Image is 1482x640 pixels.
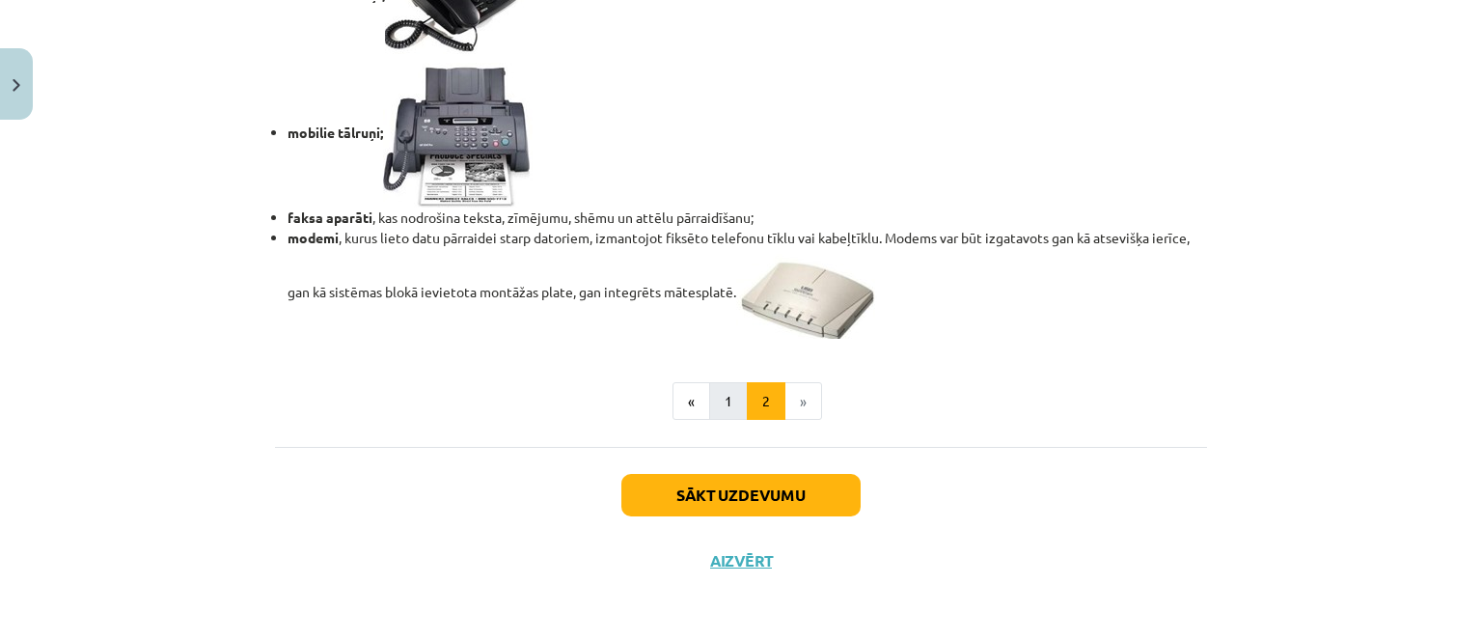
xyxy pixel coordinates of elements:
[275,382,1207,421] nav: Page navigation example
[288,228,1207,339] li: , kurus lieto datu pārraidei starp datoriem, izmantojot fiksēto telefonu tīklu vai kabeļtīklu. Mo...
[288,124,533,141] strong: mobilie tālruņi;
[672,382,710,421] button: «
[288,229,339,246] strong: modemi
[704,551,778,570] button: Aizvērt
[288,209,372,226] strong: faksa aparāti
[709,382,748,421] button: 1
[621,474,861,516] button: Sākt uzdevumu
[747,382,785,421] button: 2
[288,208,1207,228] li: , kas nodrošina teksta, zīmējumu, shēmu un attēlu pārraidīšanu;
[13,79,20,92] img: icon-close-lesson-0947bae3869378f0d4975bcd49f059093ad1ed9edebbc8119c70593378902aed.svg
